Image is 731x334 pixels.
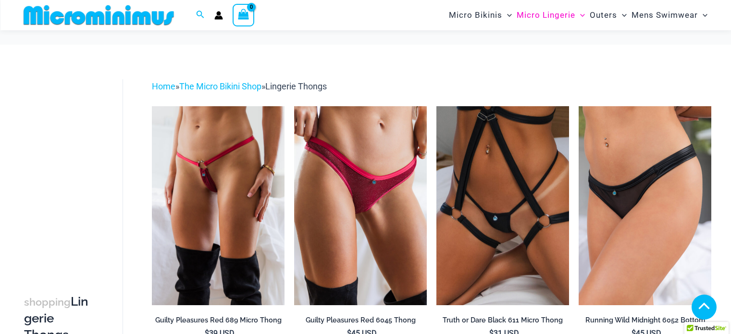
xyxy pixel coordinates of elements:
[517,3,575,27] span: Micro Lingerie
[587,3,629,27] a: OutersMenu ToggleMenu Toggle
[152,106,285,305] a: Guilty Pleasures Red 689 Micro 01Guilty Pleasures Red 689 Micro 02Guilty Pleasures Red 689 Micro 02
[24,72,111,264] iframe: TrustedSite Certified
[265,81,327,91] span: Lingerie Thongs
[152,81,175,91] a: Home
[24,296,71,308] span: shopping
[575,3,585,27] span: Menu Toggle
[152,316,285,328] a: Guilty Pleasures Red 689 Micro Thong
[632,3,698,27] span: Mens Swimwear
[20,4,178,26] img: MM SHOP LOGO FLAT
[436,106,569,305] a: Truth or Dare Black Micro 02Truth or Dare Black 1905 Bodysuit 611 Micro 12Truth or Dare Black 190...
[698,3,707,27] span: Menu Toggle
[629,3,710,27] a: Mens SwimwearMenu ToggleMenu Toggle
[152,316,285,325] h2: Guilty Pleasures Red 689 Micro Thong
[445,1,712,29] nav: Site Navigation
[214,11,223,20] a: Account icon link
[436,106,569,305] img: Truth or Dare Black Micro 02
[196,9,205,21] a: Search icon link
[152,106,285,305] img: Guilty Pleasures Red 689 Micro 01
[579,106,711,305] a: Running Wild Midnight 6052 Bottom 01Running Wild Midnight 1052 Top 6052 Bottom 05Running Wild Mid...
[179,81,261,91] a: The Micro Bikini Shop
[579,316,711,325] h2: Running Wild Midnight 6052 Bottom
[233,4,255,26] a: View Shopping Cart, empty
[579,106,711,305] img: Running Wild Midnight 6052 Bottom 01
[436,316,569,328] a: Truth or Dare Black 611 Micro Thong
[446,3,514,27] a: Micro BikinisMenu ToggleMenu Toggle
[514,3,587,27] a: Micro LingerieMenu ToggleMenu Toggle
[502,3,512,27] span: Menu Toggle
[617,3,627,27] span: Menu Toggle
[294,106,427,305] a: Guilty Pleasures Red 6045 Thong 01Guilty Pleasures Red 6045 Thong 02Guilty Pleasures Red 6045 Tho...
[590,3,617,27] span: Outers
[436,316,569,325] h2: Truth or Dare Black 611 Micro Thong
[579,316,711,328] a: Running Wild Midnight 6052 Bottom
[294,316,427,325] h2: Guilty Pleasures Red 6045 Thong
[294,316,427,328] a: Guilty Pleasures Red 6045 Thong
[294,106,427,305] img: Guilty Pleasures Red 6045 Thong 01
[449,3,502,27] span: Micro Bikinis
[152,81,327,91] span: » »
